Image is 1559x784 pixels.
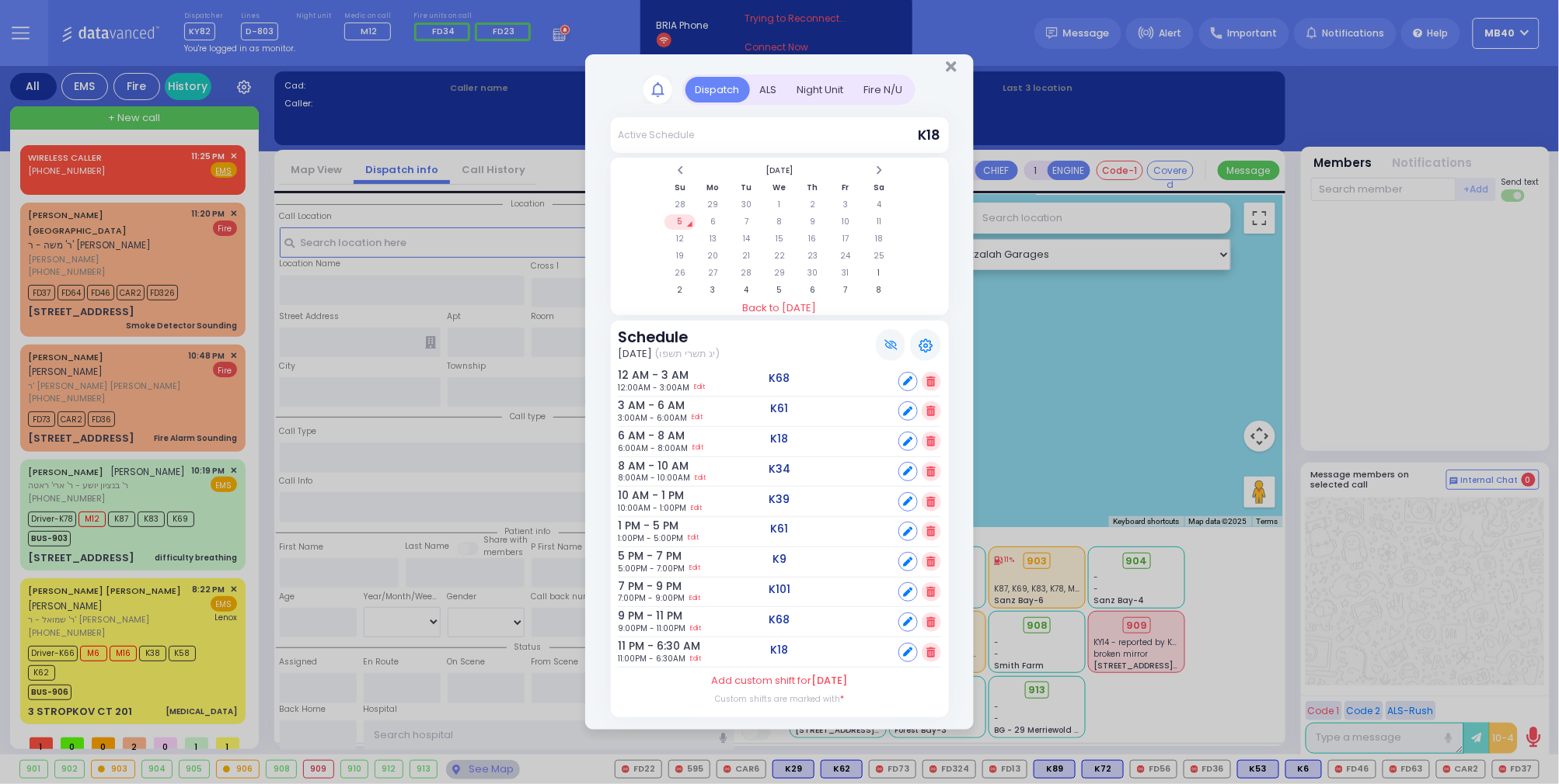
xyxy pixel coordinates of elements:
[693,442,704,454] a: Edit
[618,442,688,454] span: 6:00AM - 8:00AM
[618,563,685,574] span: 5:00PM - 7:00PM
[618,640,661,653] h6: 11 PM - 6:30 AM
[731,248,762,264] td: 21
[618,128,694,142] div: Active Schedule
[797,214,828,230] td: 9
[769,613,790,626] h5: K68
[691,623,702,634] a: Edit
[731,180,762,196] th: Tu
[946,59,956,75] button: Close
[697,283,729,298] td: 3
[731,283,762,298] td: 4
[769,493,790,506] h5: K39
[611,300,949,316] a: Back to [DATE]
[797,283,828,298] td: 6
[697,248,729,264] td: 20
[771,522,789,536] h5: K61
[618,460,661,473] h6: 8 AM - 10 AM
[863,214,895,230] td: 11
[715,693,844,705] label: Custom shifts are marked with
[618,502,686,514] span: 10:00AM - 1:00PM
[854,77,913,102] div: Fire N/U
[618,429,661,442] h6: 6 AM - 8 AM
[764,180,796,196] th: We
[863,180,895,196] th: Sa
[690,592,701,604] a: Edit
[875,165,883,176] span: Next Month
[664,180,696,196] th: Su
[697,265,729,281] td: 27
[618,609,661,623] h6: 9 PM - 11 PM
[919,126,941,144] span: K18
[618,580,661,593] h6: 7 PM - 9 PM
[731,197,762,213] td: 30
[830,214,862,230] td: 10
[764,231,796,247] td: 15
[697,163,861,179] th: Select Month
[618,550,661,563] h6: 5 PM - 7 PM
[618,382,689,394] span: 12:00AM - 3:00AM
[618,472,690,484] span: 8:00AM - 10:00AM
[618,412,687,424] span: 3:00AM - 6:00AM
[764,197,796,213] td: 1
[769,463,790,476] h5: K34
[797,265,828,281] td: 30
[692,502,703,514] a: Edit
[731,214,762,230] td: 7
[764,265,796,281] td: 29
[771,402,789,415] h5: K61
[664,197,696,213] td: 28
[664,265,696,281] td: 26
[689,532,699,544] a: Edit
[697,231,729,247] td: 13
[830,180,862,196] th: Fr
[750,77,787,102] div: ALS
[685,77,750,102] div: Dispatch
[676,165,684,176] span: Previous Month
[764,248,796,264] td: 22
[773,553,786,566] h5: K9
[618,592,685,604] span: 7:00PM - 9:00PM
[695,382,706,394] a: Edit
[830,231,862,247] td: 17
[812,673,848,688] span: [DATE]
[769,372,790,385] h5: K68
[771,644,789,657] h5: K18
[692,412,703,424] a: Edit
[664,231,696,247] td: 12
[797,180,828,196] th: Th
[618,623,685,634] span: 9:00PM - 11:00PM
[618,399,661,412] h6: 3 AM - 6 AM
[863,248,895,264] td: 25
[797,231,828,247] td: 16
[618,346,652,362] span: [DATE]
[830,265,862,281] td: 31
[830,283,862,298] td: 7
[712,673,848,689] label: Add custom shift for
[731,231,762,247] td: 14
[655,346,720,362] span: (יג תשרי תשפו)
[797,248,828,264] td: 23
[863,197,895,213] td: 4
[664,283,696,298] td: 2
[691,653,702,664] a: Edit
[664,248,696,264] td: 19
[830,197,862,213] td: 3
[731,265,762,281] td: 28
[830,248,862,264] td: 24
[697,197,729,213] td: 29
[618,653,685,664] span: 11:00PM - 6:30AM
[690,563,701,574] a: Edit
[697,180,729,196] th: Mo
[697,214,729,230] td: 6
[797,197,828,213] td: 2
[618,369,661,382] h6: 12 AM - 3 AM
[863,265,895,281] td: 1
[863,283,895,298] td: 8
[618,328,720,346] h3: Schedule
[664,214,696,230] td: 5
[863,231,895,247] td: 18
[764,214,796,230] td: 8
[618,532,683,544] span: 1:00PM - 5:00PM
[764,283,796,298] td: 5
